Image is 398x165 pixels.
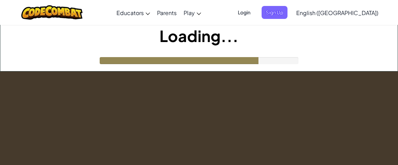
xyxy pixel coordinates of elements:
[293,3,382,22] a: English ([GEOGRAPHIC_DATA])
[21,5,83,20] img: CodeCombat logo
[296,9,378,16] span: English ([GEOGRAPHIC_DATA])
[113,3,154,22] a: Educators
[154,3,180,22] a: Parents
[234,6,255,19] button: Login
[184,9,195,16] span: Play
[180,3,205,22] a: Play
[116,9,144,16] span: Educators
[0,25,398,47] h1: Loading...
[262,6,287,19] button: Sign Up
